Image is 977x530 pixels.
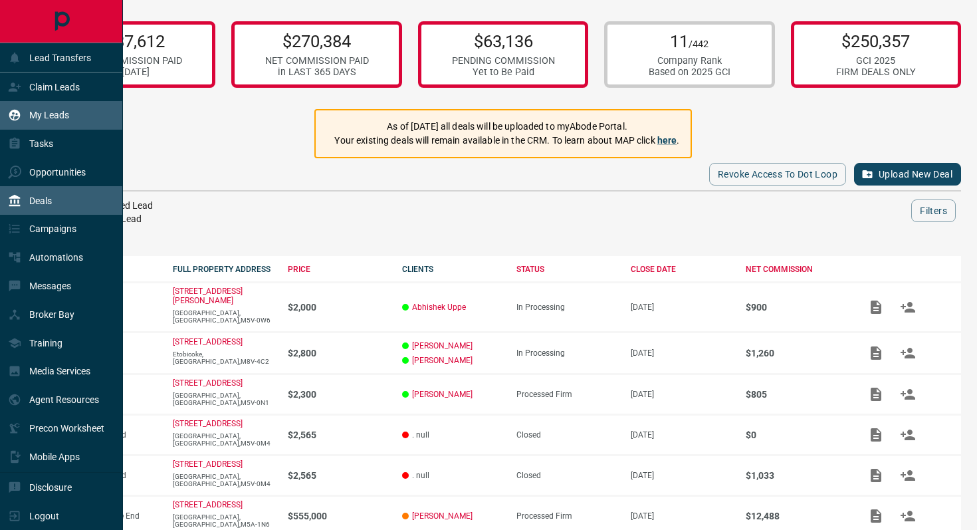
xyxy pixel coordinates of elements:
button: Revoke Access to Dot Loop [709,163,846,186]
p: $2,800 [288,348,389,358]
a: [STREET_ADDRESS] [173,337,243,346]
div: Yet to Be Paid [452,66,555,78]
span: Match Clients [892,348,924,357]
a: Abhishek Uppe [412,303,466,312]
div: GCI 2025 [836,55,916,66]
p: $250,357 [836,31,916,51]
span: Match Clients [892,302,924,311]
span: /442 [689,39,708,50]
div: FIRM DEALS ONLY [836,66,916,78]
div: PRICE [288,265,389,274]
p: Your existing deals will remain available in the CRM. To learn about MAP click . [334,134,679,148]
div: NET COMMISSION [746,265,847,274]
div: STATUS [516,265,617,274]
p: $1,033 [746,470,847,481]
div: PENDING COMMISSION [452,55,555,66]
a: [STREET_ADDRESS] [173,460,243,469]
span: Match Clients [892,470,924,479]
span: Add / View Documents [860,511,892,520]
div: in [DATE] [78,66,182,78]
div: FULL PROPERTY ADDRESS [173,265,274,274]
p: $63,136 [452,31,555,51]
div: Based on 2025 GCI [649,66,730,78]
span: Add / View Documents [860,389,892,398]
div: CLIENTS [402,265,503,274]
a: [PERSON_NAME] [412,511,473,521]
p: $805 [746,389,847,400]
p: [DATE] [631,471,732,480]
p: $2,565 [288,470,389,481]
div: In Processing [516,348,617,358]
span: Add / View Documents [860,348,892,357]
a: here [657,135,677,146]
p: $0 [746,430,847,440]
div: NET COMMISSION PAID [265,55,369,66]
p: $2,565 [288,430,389,440]
p: $900 [746,302,847,313]
p: [DATE] [631,303,732,312]
a: [STREET_ADDRESS] [173,378,243,388]
p: $555,000 [288,511,389,521]
p: [DATE] [631,390,732,399]
div: NET COMMISSION PAID [78,55,182,66]
p: [DATE] [631,430,732,440]
span: Match Clients [892,389,924,398]
p: 11 [649,31,730,51]
span: Add / View Documents [860,470,892,479]
span: Add / View Documents [860,302,892,311]
p: [DATE] [631,348,732,358]
p: [GEOGRAPHIC_DATA],[GEOGRAPHIC_DATA],M5V-0M4 [173,432,274,447]
div: CLOSE DATE [631,265,732,274]
a: [STREET_ADDRESS] [173,500,243,509]
a: [PERSON_NAME] [412,390,473,399]
button: Filters [911,199,956,222]
div: Company Rank [649,55,730,66]
a: [PERSON_NAME] [412,356,473,365]
p: $12,488 [746,511,847,521]
p: [GEOGRAPHIC_DATA],[GEOGRAPHIC_DATA],M5V-0N1 [173,392,274,406]
p: $187,612 [78,31,182,51]
p: Etobicoke,[GEOGRAPHIC_DATA],M8V-4C2 [173,350,274,365]
span: Add / View Documents [860,430,892,439]
p: $2,300 [288,389,389,400]
p: . null [402,471,503,480]
div: in LAST 365 DAYS [265,66,369,78]
button: Upload New Deal [854,163,961,186]
div: Closed [516,471,617,480]
a: [PERSON_NAME] [412,341,473,350]
div: Processed Firm [516,390,617,399]
p: As of [DATE] all deals will be uploaded to myAbode Portal. [334,120,679,134]
p: [GEOGRAPHIC_DATA],[GEOGRAPHIC_DATA],M5V-0W6 [173,309,274,324]
a: [STREET_ADDRESS][PERSON_NAME] [173,287,243,305]
p: [GEOGRAPHIC_DATA],[GEOGRAPHIC_DATA],M5V-0M4 [173,473,274,487]
p: $2,000 [288,302,389,313]
div: In Processing [516,303,617,312]
div: Processed Firm [516,511,617,521]
p: [DATE] [631,511,732,521]
p: $1,260 [746,348,847,358]
p: . null [402,430,503,440]
div: Closed [516,430,617,440]
p: [GEOGRAPHIC_DATA],[GEOGRAPHIC_DATA],M5A-1N6 [173,513,274,528]
span: Match Clients [892,511,924,520]
p: $270,384 [265,31,369,51]
span: Match Clients [892,430,924,439]
a: [STREET_ADDRESS] [173,419,243,428]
